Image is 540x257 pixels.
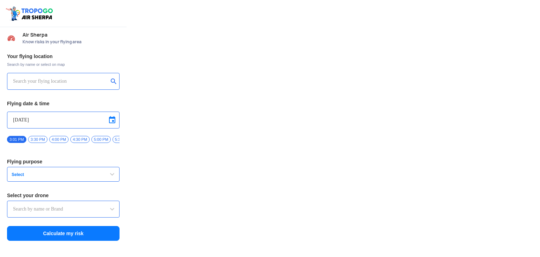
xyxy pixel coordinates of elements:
span: Air Sherpa [22,32,120,38]
span: 4:30 PM [70,136,90,143]
span: Search by name or select on map [7,62,120,67]
span: 4:00 PM [49,136,69,143]
input: Search your flying location [13,77,108,86]
button: Calculate my risk [7,226,120,241]
span: 5:30 PM [112,136,132,143]
span: Select [9,172,97,177]
span: 5:00 PM [91,136,111,143]
h3: Flying date & time [7,101,120,106]
span: 3:30 PM [28,136,47,143]
input: Select Date [13,116,114,124]
img: ic_tgdronemaps.svg [5,5,55,21]
input: Search by name or Brand [13,205,114,213]
button: Select [7,167,120,182]
span: Know risks in your flying area [22,39,120,45]
h3: Flying purpose [7,159,120,164]
img: Risk Scores [7,34,15,42]
h3: Your flying location [7,54,120,59]
h3: Select your drone [7,193,120,198]
span: 3:01 PM [7,136,26,143]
